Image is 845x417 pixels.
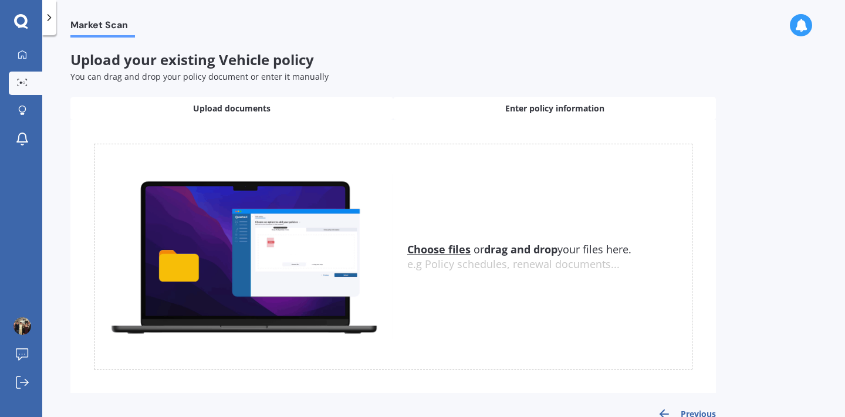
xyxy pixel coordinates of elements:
img: picture [13,317,31,335]
span: You can drag and drop your policy document or enter it manually [70,71,329,82]
span: Upload your existing Vehicle policy [70,50,314,69]
img: upload.de96410c8ce839c3fdd5.gif [94,174,393,339]
span: or your files here. [407,242,631,256]
u: Choose files [407,242,471,256]
span: Market Scan [70,19,135,35]
b: drag and drop [484,242,557,256]
div: e.g Policy schedules, renewal documents... [407,258,692,271]
span: Enter policy information [505,103,604,114]
span: Upload documents [193,103,271,114]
